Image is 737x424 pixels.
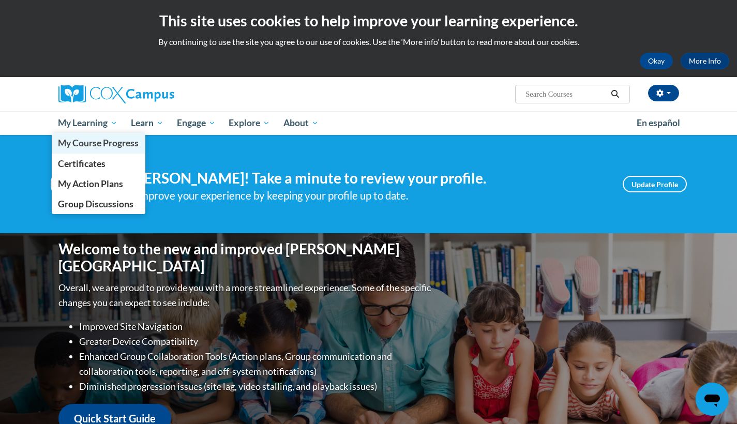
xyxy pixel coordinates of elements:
[623,176,687,192] a: Update Profile
[58,85,174,103] img: Cox Campus
[113,170,607,187] h4: Hi [PERSON_NAME]! Take a minute to review your profile.
[52,174,146,194] a: My Action Plans
[131,117,163,129] span: Learn
[58,158,106,169] span: Certificates
[8,10,729,31] h2: This site uses cookies to help improve your learning experience.
[79,334,433,349] li: Greater Device Compatibility
[52,194,146,214] a: Group Discussions
[222,111,277,135] a: Explore
[630,112,687,134] a: En español
[640,53,673,69] button: Okay
[58,117,117,129] span: My Learning
[648,85,679,101] button: Account Settings
[58,280,433,310] p: Overall, we are proud to provide you with a more streamlined experience. Some of the specific cha...
[229,117,270,129] span: Explore
[58,138,139,148] span: My Course Progress
[52,111,125,135] a: My Learning
[43,111,695,135] div: Main menu
[681,53,729,69] a: More Info
[177,117,216,129] span: Engage
[524,88,607,100] input: Search Courses
[696,383,729,416] iframe: Button to launch messaging window
[170,111,222,135] a: Engage
[8,36,729,48] p: By continuing to use the site you agree to our use of cookies. Use the ‘More info’ button to read...
[607,88,623,100] button: Search
[52,133,146,153] a: My Course Progress
[283,117,319,129] span: About
[58,240,433,275] h1: Welcome to the new and improved [PERSON_NAME][GEOGRAPHIC_DATA]
[124,111,170,135] a: Learn
[51,161,97,207] img: Profile Image
[79,319,433,334] li: Improved Site Navigation
[79,349,433,379] li: Enhanced Group Collaboration Tools (Action plans, Group communication and collaboration tools, re...
[58,178,123,189] span: My Action Plans
[637,117,680,128] span: En español
[277,111,325,135] a: About
[113,187,607,204] div: Help improve your experience by keeping your profile up to date.
[58,199,133,209] span: Group Discussions
[79,379,433,394] li: Diminished progression issues (site lag, video stalling, and playback issues)
[58,85,255,103] a: Cox Campus
[52,154,146,174] a: Certificates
